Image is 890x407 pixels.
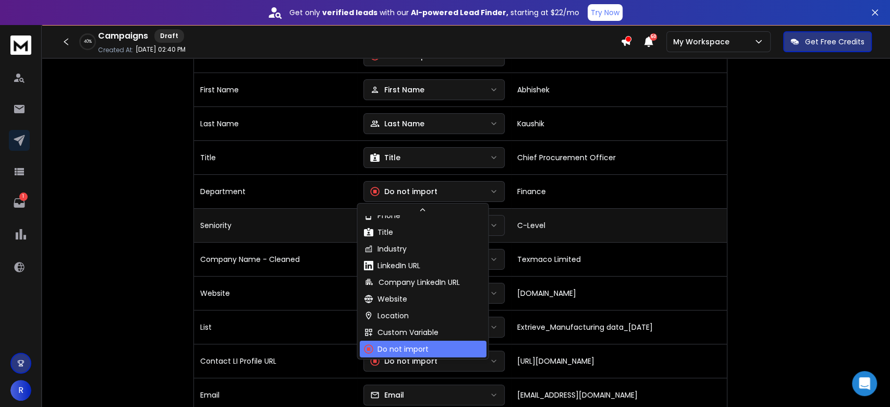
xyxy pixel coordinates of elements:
span: 50 [650,33,657,41]
h1: Campaigns [98,30,148,42]
img: logo [10,35,31,55]
div: Do not import [370,186,437,197]
td: Department [194,174,357,208]
div: Do not import [363,344,428,354]
p: [DATE] 02:40 PM [136,45,186,54]
td: Texmaco Limited [511,242,727,276]
td: [DOMAIN_NAME] [511,276,727,310]
span: R [10,380,31,401]
td: Chief Procurement Officer [511,140,727,174]
div: Last Name [370,118,424,129]
p: Get Free Credits [805,37,864,47]
p: Get only with our starting at $22/mo [289,7,579,18]
div: Company LinkedIn URL [363,277,459,288]
div: Industry [363,244,406,254]
div: Title [370,152,400,163]
div: Do not import [370,356,437,366]
p: Created At: [98,46,133,54]
td: Kaushik [511,106,727,140]
td: Title [194,140,357,174]
td: C-Level [511,208,727,242]
td: [URL][DOMAIN_NAME] [511,344,727,378]
td: List [194,310,357,344]
div: Title [363,227,393,237]
p: Try Now [591,7,619,18]
div: Website [363,294,407,304]
p: 40 % [84,39,92,45]
div: First Name [370,85,424,95]
div: Email [370,390,404,400]
div: LinkedIn URL [363,260,420,271]
td: Abhishek [511,73,727,106]
div: Draft [154,29,184,43]
td: Website [194,276,357,310]
td: First Name [194,73,357,106]
div: Custom Variable [363,327,438,338]
div: Phone [363,210,400,221]
td: Company Name - Cleaned [194,242,357,276]
strong: verified leads [322,7,377,18]
strong: AI-powered Lead Finder, [411,7,508,18]
td: Finance [511,174,727,208]
p: My Workspace [673,37,734,47]
td: Last Name [194,106,357,140]
p: 1 [19,193,28,201]
div: Open Intercom Messenger [852,371,877,396]
td: Extrieve_Manufacturing data_[DATE] [511,310,727,344]
td: Seniority [194,208,357,242]
td: Contact LI Profile URL [194,344,357,378]
div: Location [363,310,408,321]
